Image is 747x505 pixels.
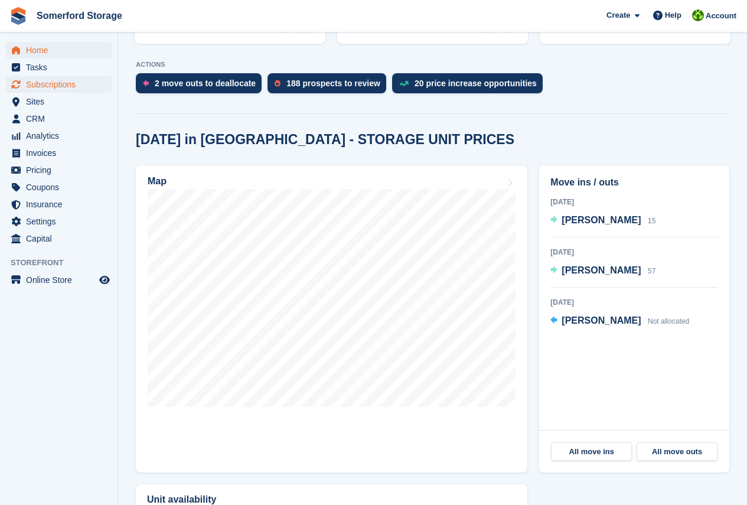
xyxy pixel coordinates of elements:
[26,59,97,76] span: Tasks
[550,213,655,229] a: [PERSON_NAME] 15
[706,10,736,22] span: Account
[6,76,112,93] a: menu
[648,267,655,275] span: 57
[26,230,97,247] span: Capital
[11,257,118,269] span: Storefront
[147,494,216,505] h2: Unit availability
[648,317,689,325] span: Not allocated
[26,272,97,288] span: Online Store
[26,196,97,213] span: Insurance
[6,196,112,213] a: menu
[550,297,718,308] div: [DATE]
[665,9,681,21] span: Help
[551,442,632,461] a: All move ins
[648,217,655,225] span: 15
[155,79,256,88] div: 2 move outs to deallocate
[136,73,268,99] a: 2 move outs to deallocate
[6,213,112,230] a: menu
[136,165,527,473] a: Map
[550,263,655,279] a: [PERSON_NAME] 57
[637,442,717,461] a: All move outs
[550,197,718,207] div: [DATE]
[143,80,149,87] img: move_outs_to_deallocate_icon-f764333ba52eb49d3ac5e1228854f67142a1ed5810a6f6cc68b1a99e826820c5.svg
[550,247,718,258] div: [DATE]
[399,81,409,86] img: price_increase_opportunities-93ffe204e8149a01c8c9dc8f82e8f89637d9d84a8eef4429ea346261dce0b2c0.svg
[275,80,280,87] img: prospect-51fa495bee0391a8d652442698ab0144808aea92771e9ea1ae160a38d050c398.svg
[26,213,97,230] span: Settings
[392,73,549,99] a: 20 price increase opportunities
[550,175,718,190] h2: Move ins / outs
[26,76,97,93] span: Subscriptions
[26,162,97,178] span: Pricing
[562,265,641,275] span: [PERSON_NAME]
[26,145,97,161] span: Invoices
[6,93,112,110] a: menu
[32,6,127,25] a: Somerford Storage
[6,162,112,178] a: menu
[550,314,689,329] a: [PERSON_NAME] Not allocated
[6,145,112,161] a: menu
[6,42,112,58] a: menu
[6,110,112,127] a: menu
[26,93,97,110] span: Sites
[26,179,97,196] span: Coupons
[268,73,392,99] a: 188 prospects to review
[97,273,112,287] a: Preview store
[136,61,729,69] p: ACTIONS
[26,42,97,58] span: Home
[6,179,112,196] a: menu
[136,132,514,148] h2: [DATE] in [GEOGRAPHIC_DATA] - STORAGE UNIT PRICES
[6,230,112,247] a: menu
[148,176,167,187] h2: Map
[562,215,641,225] span: [PERSON_NAME]
[26,110,97,127] span: CRM
[286,79,380,88] div: 188 prospects to review
[6,272,112,288] a: menu
[26,128,97,144] span: Analytics
[692,9,704,21] img: Michael Llewellen Palmer
[6,59,112,76] a: menu
[9,7,27,25] img: stora-icon-8386f47178a22dfd0bd8f6a31ec36ba5ce8667c1dd55bd0f319d3a0aa187defe.svg
[606,9,630,21] span: Create
[6,128,112,144] a: menu
[415,79,537,88] div: 20 price increase opportunities
[562,315,641,325] span: [PERSON_NAME]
